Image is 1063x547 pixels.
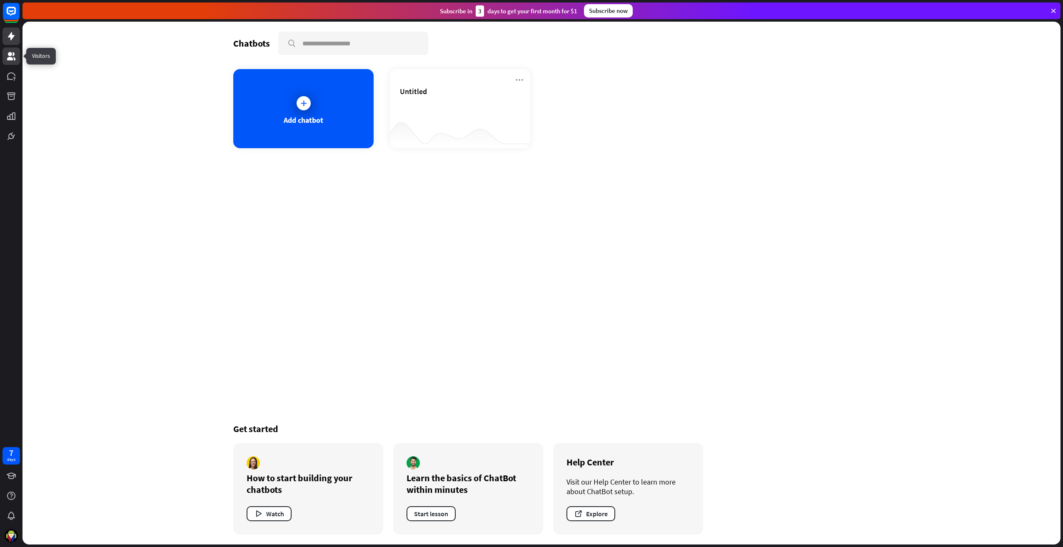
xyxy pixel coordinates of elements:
[566,506,615,521] button: Explore
[247,456,260,470] img: author
[400,87,427,96] span: Untitled
[9,449,13,457] div: 7
[407,472,530,495] div: Learn the basics of ChatBot within minutes
[407,456,420,470] img: author
[247,506,292,521] button: Watch
[584,4,633,17] div: Subscribe now
[440,5,577,17] div: Subscribe in days to get your first month for $1
[476,5,484,17] div: 3
[247,472,370,495] div: How to start building your chatbots
[7,457,15,462] div: days
[407,506,456,521] button: Start lesson
[233,423,850,435] div: Get started
[566,477,690,496] div: Visit our Help Center to learn more about ChatBot setup.
[7,3,32,28] button: Open LiveChat chat widget
[2,447,20,465] a: 7 days
[284,115,323,125] div: Add chatbot
[233,37,270,49] div: Chatbots
[566,456,690,468] div: Help Center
